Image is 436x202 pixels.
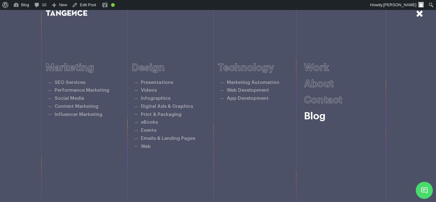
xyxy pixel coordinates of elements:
[55,80,85,85] a: SEO Services
[55,104,98,109] a: Content Marketing
[304,111,326,121] a: Blog
[141,88,157,93] a: Videos
[141,128,156,133] a: Events
[227,80,279,85] a: Marketing Automation
[55,112,102,117] a: Influencer Marketing
[227,88,269,93] a: Web Development
[46,62,132,73] h6: Marketing
[227,96,269,101] a: App Development
[141,120,158,125] a: eBooks
[111,3,115,7] div: Good
[141,80,173,85] a: Presentations
[218,62,304,73] h6: Technology
[416,182,433,199] span: Chat Widget
[304,63,329,73] a: Work
[141,96,170,101] a: Infographics
[304,79,334,89] a: About
[141,112,182,117] a: Print & Packaging
[55,88,109,93] a: Performance Marketing
[141,136,195,141] a: Emails & Landing Pages
[141,144,151,149] a: Web
[383,2,416,7] span: [PERSON_NAME]
[304,95,342,105] a: Contact
[55,96,84,101] a: Social Media
[132,62,218,73] h6: Design
[141,104,193,109] a: Digital Ads & Graphics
